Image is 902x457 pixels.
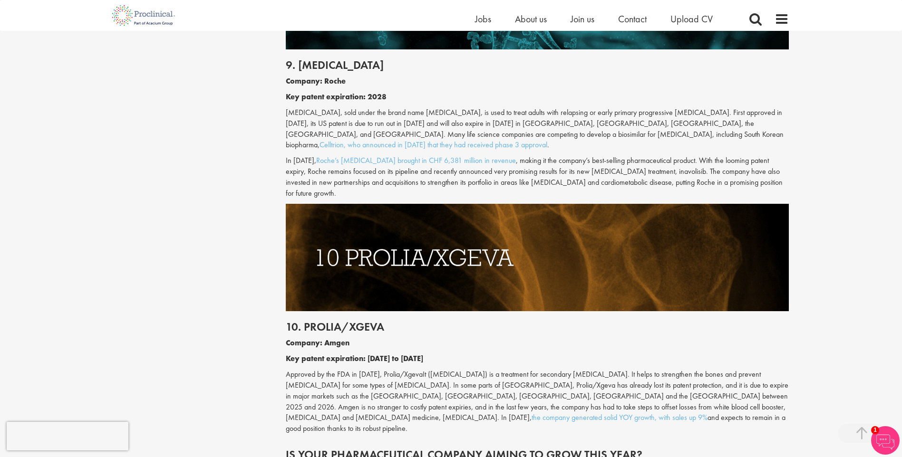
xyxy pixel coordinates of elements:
[7,422,128,450] iframe: reCAPTCHA
[871,426,900,455] img: Chatbot
[618,13,647,25] a: Contact
[515,13,547,25] a: About us
[316,155,516,165] a: Roche’s [MEDICAL_DATA] brought in CHF 6,381 million in revenue
[286,353,423,363] b: Key patent expiration: [DATE] to [DATE]
[670,13,713,25] a: Upload CV
[286,369,789,434] p: Approved by the FDA in [DATE], Prolia/XgevaIt ([MEDICAL_DATA]) is a treatment for secondary [MEDI...
[532,412,708,422] a: the company generated solid YOY growth, with sales up 9%
[286,321,789,333] h2: 10. Prolia/Xgeva
[871,426,879,434] span: 1
[286,76,346,86] b: Company: Roche
[475,13,491,25] a: Jobs
[286,92,387,102] b: Key patent expiration: 2028
[286,338,349,348] b: Company: Amgen
[571,13,594,25] a: Join us
[286,204,789,311] img: Drugs with patents due to expire Prolia/Xgeva
[286,107,789,151] p: [MEDICAL_DATA], sold under the brand name [MEDICAL_DATA], is used to treat adults with relapsing ...
[286,155,789,199] p: In [DATE], , making it the company’s best-selling pharmaceutical product. With the looming patent...
[320,140,547,150] a: Celltrion, who announced in [DATE] that they had received phase 3 approval
[286,59,789,71] h2: 9. [MEDICAL_DATA]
